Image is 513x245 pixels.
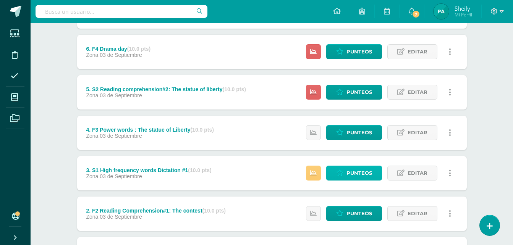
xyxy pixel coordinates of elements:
span: Zona [86,214,98,220]
a: Punteos [326,125,382,140]
span: 03 de Septiembre [100,214,142,220]
span: Zona [86,92,98,98]
span: 03 de Septiembre [100,133,142,139]
div: 2. F2 Reading Comprehension#1: The contest [86,208,226,214]
span: Editar [408,166,427,180]
strong: (10.0 pts) [127,46,151,52]
span: 03 de Septiembre [100,173,142,179]
span: Editar [408,85,427,99]
a: Punteos [326,166,382,181]
div: 5. S2 Reading comprehension#2: The statue of liberty [86,86,246,92]
span: Punteos [346,206,372,221]
img: b0c5a64c46d61fd28d8de184b3c78043.png [434,4,449,19]
span: Punteos [346,166,372,180]
div: 6. F4 Drama day [86,46,151,52]
span: 03 de Septiembre [100,52,142,58]
strong: (10.0 pts) [202,208,226,214]
a: Punteos [326,85,382,100]
span: Zona [86,173,98,179]
span: 03 de Septiembre [100,92,142,98]
span: Sheily [455,5,472,12]
strong: (10.0 pts) [188,167,211,173]
a: Punteos [326,206,382,221]
span: Editar [408,206,427,221]
span: Punteos [346,85,372,99]
strong: (10.0 pts) [190,127,214,133]
span: Zona [86,133,98,139]
span: Punteos [346,45,372,59]
span: Punteos [346,126,372,140]
a: Punteos [326,44,382,59]
span: Zona [86,52,98,58]
div: 4. F3 Power words : The statue of Liberty [86,127,214,133]
strong: (10.0 pts) [222,86,246,92]
span: Mi Perfil [455,11,472,18]
input: Busca un usuario... [36,5,207,18]
span: Editar [408,45,427,59]
span: 7 [412,10,420,18]
span: Editar [408,126,427,140]
div: 3. S1 High frequency words Dictation #1 [86,167,211,173]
